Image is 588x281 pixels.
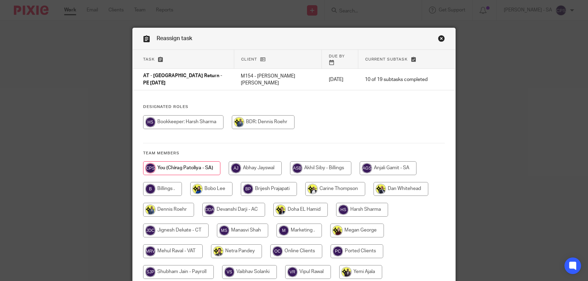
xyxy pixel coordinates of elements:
a: Close this dialog window [438,35,445,44]
span: Due by [329,54,345,58]
h4: Team members [143,151,445,156]
span: AT - [GEOGRAPHIC_DATA] Return - PE [DATE] [143,74,222,86]
p: M154 - [PERSON_NAME] [PERSON_NAME] [241,73,315,87]
p: [DATE] [329,76,351,83]
h4: Designated Roles [143,104,445,110]
span: Task [143,57,155,61]
span: Client [241,57,257,61]
span: Current subtask [365,57,408,61]
td: 10 of 19 subtasks completed [358,69,435,90]
span: Reassign task [157,36,192,41]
